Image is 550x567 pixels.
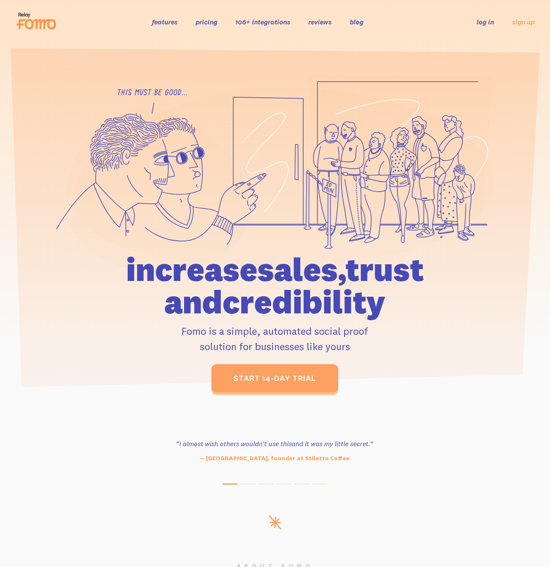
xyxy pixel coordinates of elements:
a: features [152,18,178,26]
p: — [GEOGRAPHIC_DATA], founder at Stiletto Coffee [168,454,381,463]
a: blog [350,18,363,26]
a: reviews [308,18,332,26]
a: 106+ integrations [235,18,290,26]
p: Fomo is a simple, automated social proof solution for businesses like yours [94,323,456,354]
h1: increase sales, trust and credibility [94,253,456,318]
h3: “I almost wish others wouldn't use this and it was my little secret.” [168,438,381,449]
a: start 14-day trial [211,364,338,392]
a: pricing [196,18,217,26]
a: sign up [512,18,535,26]
a: log in [477,18,494,26]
